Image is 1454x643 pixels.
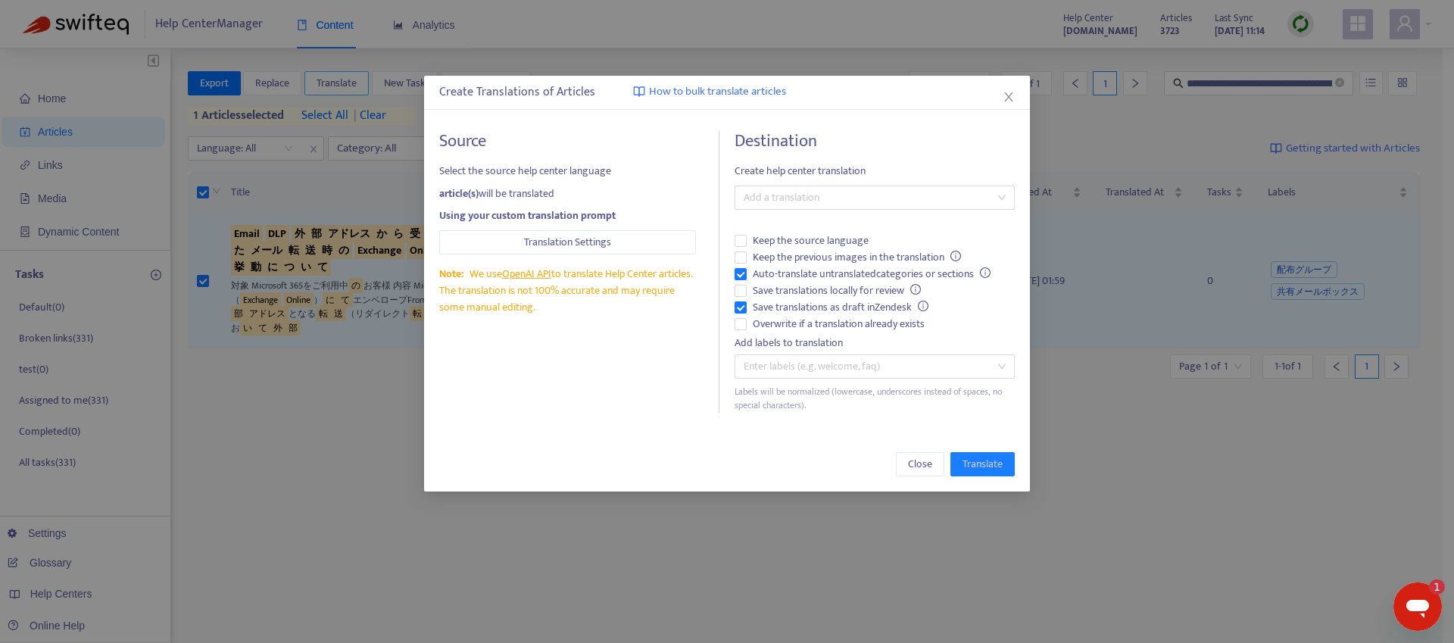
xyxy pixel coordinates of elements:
span: How to bulk translate articles [649,83,786,101]
span: Save translations as draft in Zendesk [747,299,934,316]
h4: Destination [735,131,1015,151]
span: Note: [439,265,463,282]
button: Translation Settings [439,230,696,254]
span: info-circle [910,284,921,295]
span: Overwrite if a translation already exists [747,316,931,332]
div: Create Translations of Articles [439,83,1015,101]
span: Translation Settings [524,234,611,251]
button: Close [896,452,944,476]
div: We use to translate Help Center articles. The translation is not 100% accurate and may require so... [439,266,696,316]
span: info-circle [980,267,991,278]
img: image-link [633,86,645,98]
span: info-circle [950,251,961,261]
span: Create help center translation [735,163,1015,179]
div: will be translated [439,186,696,202]
a: OpenAI API [502,265,551,282]
div: Labels will be normalized (lowercase, underscores instead of spaces, no special characters). [735,385,1015,414]
span: info-circle [918,301,928,311]
span: Keep the previous images in the translation [747,249,967,266]
a: How to bulk translate articles [633,83,786,101]
span: Close [908,456,932,473]
span: Auto-translate untranslated categories or sections [747,266,997,282]
div: Using your custom translation prompt [439,208,696,224]
strong: article(s) [439,185,479,202]
iframe: Number of unread messages [1415,579,1445,595]
iframe: Button to launch messaging window, 1 unread message [1393,582,1442,631]
span: Save translations locally for review [747,282,927,299]
div: Add labels to translation [735,335,1015,351]
span: close [1003,91,1015,103]
span: Keep the source language [747,233,875,249]
span: Select the source help center language [439,163,696,179]
button: Close [1000,89,1017,105]
button: Translate [950,452,1015,476]
h4: Source [439,131,696,151]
